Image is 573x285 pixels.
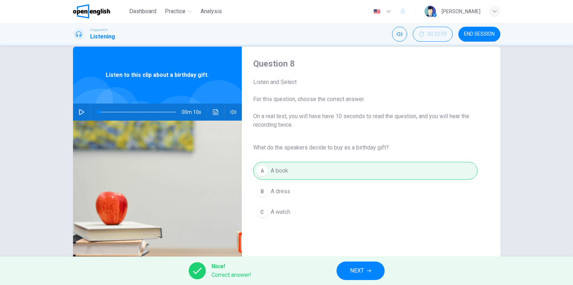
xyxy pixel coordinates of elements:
[73,4,127,19] a: OpenEnglish logo
[424,6,436,17] img: Profile picture
[427,31,447,37] span: 00:22:59
[337,262,385,280] button: NEXT
[90,32,115,41] h1: Listening
[253,58,477,69] h4: Question 8
[253,143,477,152] span: What do the speakers decide to buy as a birthday gift?
[253,112,477,129] span: On a real test, you will have have 10 seconds to read the question, and you will hear the recordi...
[442,7,480,16] div: [PERSON_NAME]
[464,31,495,37] span: END SESSION
[253,95,477,104] span: For this question, choose the correct answer.
[73,4,110,19] img: OpenEnglish logo
[458,27,500,42] button: END SESSION
[413,27,453,42] div: Hide
[182,104,207,121] span: 00m 10s
[126,5,159,18] button: Dashboard
[413,27,453,42] button: 00:22:59
[392,27,407,42] div: Mute
[253,78,477,86] span: Listen and Select
[212,262,251,271] span: Nice!
[106,71,209,79] span: Listen to this clip about a birthday gift.
[373,9,381,14] img: en
[165,7,186,16] span: Practice
[129,7,156,16] span: Dashboard
[350,266,364,276] span: NEXT
[198,5,225,18] button: Analysis
[162,5,195,18] button: Practice
[90,27,108,32] span: Linguaskill
[212,271,251,279] span: Correct answer!
[210,104,222,121] button: Click to see the audio transcription
[200,7,222,16] span: Analysis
